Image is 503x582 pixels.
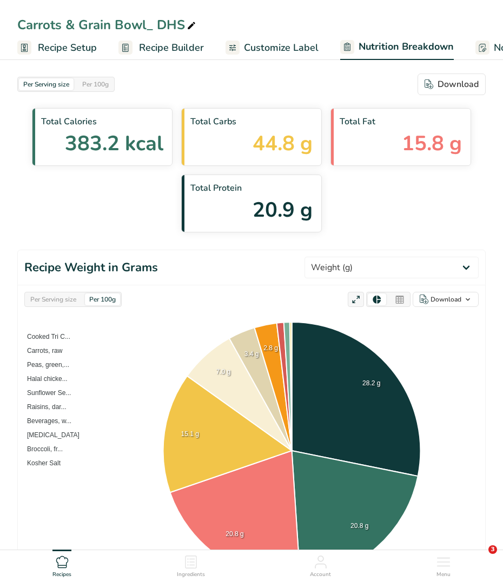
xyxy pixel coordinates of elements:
[488,545,497,554] span: 3
[19,431,80,439] span: [MEDICAL_DATA]
[253,128,313,159] span: 44.8 g
[177,550,205,579] a: Ingredients
[226,36,319,60] a: Customize Label
[118,36,204,60] a: Recipe Builder
[52,550,71,579] a: Recipes
[85,293,120,305] div: Per 100g
[139,41,204,55] span: Recipe Builder
[19,78,74,90] div: Per Serving size
[26,293,81,305] div: Per Serving size
[19,333,70,340] span: Cooked Tri C...
[190,182,313,195] span: Total Protein
[78,78,113,90] div: Per 100g
[244,41,319,55] span: Customize Label
[359,39,454,54] span: Nutrition Breakdown
[19,375,68,383] span: Halal chicke...
[413,292,479,307] button: Download
[52,571,71,579] span: Recipes
[19,361,69,369] span: Peas, green,...
[340,35,454,61] a: Nutrition Breakdown
[17,36,97,60] a: Recipe Setup
[17,15,198,35] div: Carrots & Grain Bowl_ DHS
[24,259,158,277] h1: Recipe Weight in Grams
[466,545,492,571] iframe: Intercom live chat
[19,347,62,354] span: Carrots, raw
[19,459,61,467] span: Kosher Salt
[19,403,67,411] span: Raisins, dar...
[340,115,462,128] span: Total Fat
[310,550,331,579] a: Account
[253,195,313,225] span: 20.9 g
[65,128,163,159] span: 383.2 kcal
[310,571,331,579] span: Account
[402,128,462,159] span: 15.8 g
[418,73,486,95] button: Download
[436,571,451,579] span: Menu
[19,417,71,425] span: Beverages, w...
[19,445,63,453] span: Broccoli, fr...
[425,78,479,91] div: Download
[431,295,461,304] div: Download
[38,41,97,55] span: Recipe Setup
[177,571,205,579] span: Ingredients
[190,115,313,128] span: Total Carbs
[19,389,71,397] span: Sunflower Se...
[41,115,163,128] span: Total Calories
